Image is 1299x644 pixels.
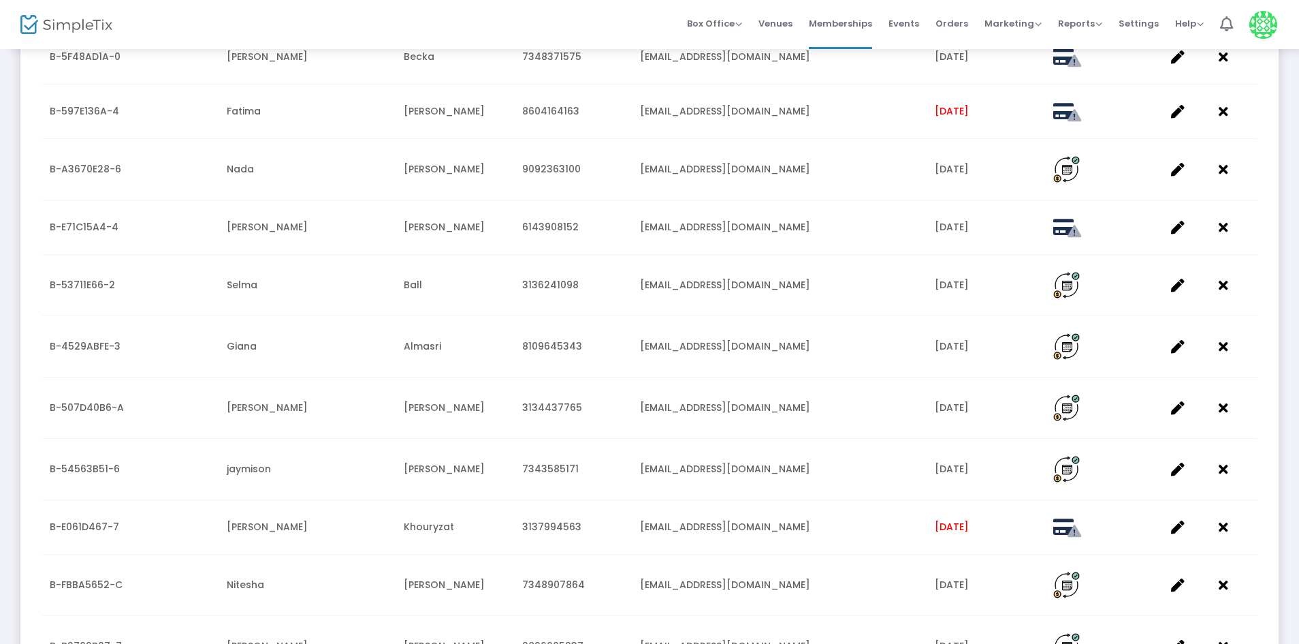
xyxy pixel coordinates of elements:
span: 9/16/2025 [935,50,969,63]
span: Hodge [404,220,485,234]
span: selmaljeti@gmail.com [640,278,810,292]
span: Memberships [809,6,872,41]
span: Box Office [687,17,742,30]
span: ntauqeer18@gmail.com [640,578,810,592]
img: Recurring Membership Payment Icon [1053,156,1080,183]
img: Recurring Membership Payment Icon [1053,572,1080,598]
span: Nada [227,162,254,176]
span: Khouryzat [404,520,454,534]
span: B-597E136A-4 [50,104,119,118]
span: 9/19/2025 [935,162,969,176]
span: 8109645343 [522,339,582,353]
span: 6143908152 [522,220,579,234]
span: 10/9/2025 [935,462,969,476]
span: Mahmoud [404,162,485,176]
span: Settings [1119,6,1159,41]
span: Batoul [227,401,308,414]
span: B-E061D467-7 [50,520,119,534]
span: nada.mahmoud17@gmail.com [640,162,810,176]
span: B-E71C15A4-4 [50,220,118,234]
span: Events [888,6,919,41]
span: Fatima [227,104,261,118]
span: jaymison [227,462,271,476]
img: Recurring Membership Payment Icon [1053,333,1080,360]
img: Recurring Membership Payment Icon [1053,395,1080,421]
span: khouryzatd@yahoo.com [640,520,810,534]
span: berrymuffins@gmail.com [640,220,810,234]
span: 10/3/2025 [935,339,969,353]
span: B-507D40B6-A [50,401,124,414]
span: batoulsobh@gmail.com [640,401,810,414]
span: Reports [1058,17,1102,30]
span: kellihrig@gmail.com [640,462,810,476]
span: Becka [404,50,434,63]
span: Venues [758,6,792,41]
span: 10/6/2025 [935,401,969,414]
span: Ball [404,278,422,292]
span: 3137994563 [522,520,581,534]
span: 9/26/2025 [935,220,969,234]
span: Help [1175,17,1204,30]
span: B-5F48AD1A-0 [50,50,121,63]
span: 9/28/2025 [935,278,969,292]
span: tala_mylove@live.com [640,104,810,118]
span: Almasri [404,339,441,353]
span: Marketing [984,17,1042,30]
span: 9/19/2025 [935,578,969,592]
span: 7343585171 [522,462,579,476]
span: 9092363100 [522,162,581,176]
span: 3136241098 [522,278,579,292]
span: Brooke [227,50,308,63]
span: B-4529ABFE-3 [50,339,121,353]
span: 3134437765 [522,401,582,414]
span: jiana.almasri@gmail.com [640,339,810,353]
span: Donya [227,520,308,534]
img: Recurring Membership Payment Icon [1053,272,1080,298]
span: B-A3670E28-6 [50,162,121,176]
span: B-53711E66-2 [50,278,115,292]
span: 9/8/2025 [935,520,969,534]
span: B-54563B51-6 [50,462,120,476]
span: Nitesha [227,578,264,592]
span: 5/16/2025 [935,104,969,118]
span: Sobh [404,401,485,414]
span: B-FBBA5652-C [50,578,123,592]
span: 7348371575 [522,50,581,63]
span: ihrig [404,462,485,476]
span: Lisa [227,220,308,234]
span: Selma [227,278,257,292]
span: khalid [404,578,485,592]
span: brooke.noble95@gmail.com [640,50,810,63]
span: 7348907864 [522,578,585,592]
span: 8604164163 [522,104,579,118]
span: Abdallah [404,104,485,118]
img: Recurring Membership Payment Icon [1053,456,1080,482]
span: Orders [935,6,968,41]
span: Giana [227,339,257,353]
